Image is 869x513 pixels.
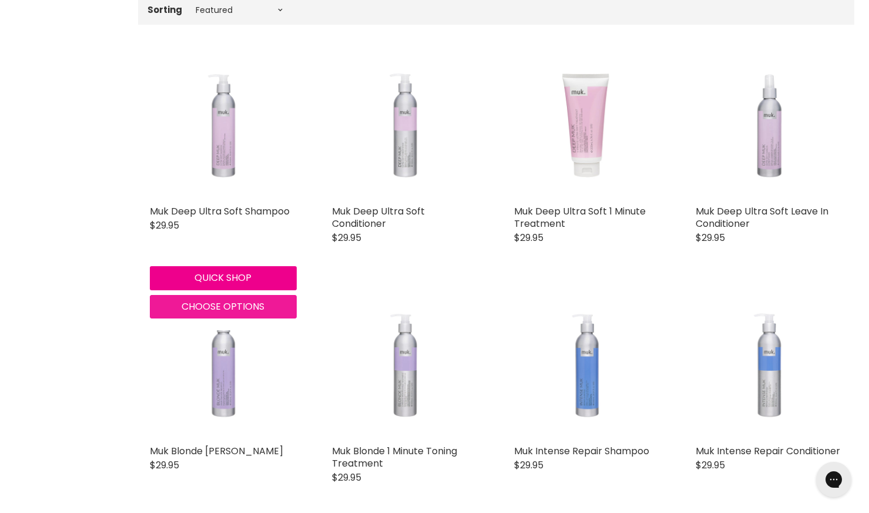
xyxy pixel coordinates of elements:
[332,444,457,470] a: Muk Blonde 1 Minute Toning Treatment
[696,204,828,230] a: Muk Deep Ultra Soft Leave In Conditioner
[514,53,661,200] img: Muk Deep Ultra Soft 1 Minute Treatment
[696,444,840,458] a: Muk Intense Repair Conditioner
[332,292,479,439] img: Muk Blonde 1 Minute Toning Treatment
[150,295,297,318] button: Choose options
[332,53,479,200] img: Muk Deep Ultra Soft Conditioner
[332,204,425,230] a: Muk Deep Ultra Soft Conditioner
[150,219,179,232] span: $29.95
[514,292,661,439] img: Muk Intense Repair Shampoo
[150,292,297,439] img: Muk Blonde Toning Shampoo
[696,292,843,439] img: Muk Intense Repair Conditioner
[182,300,264,313] span: Choose options
[696,53,843,200] img: Muk Deep Ultra Soft Leave In Conditioner
[514,458,543,472] span: $29.95
[150,444,283,458] a: Muk Blonde [PERSON_NAME]
[514,444,649,458] a: Muk Intense Repair Shampoo
[147,5,182,15] label: Sorting
[150,53,297,200] img: Muk Deep Ultra Soft Shampoo
[150,204,290,218] a: Muk Deep Ultra Soft Shampoo
[514,204,646,230] a: Muk Deep Ultra Soft 1 Minute Treatment
[696,458,725,472] span: $29.95
[696,231,725,244] span: $29.95
[810,458,857,501] iframe: Gorgias live chat messenger
[150,266,297,290] button: Quick shop
[332,471,361,484] span: $29.95
[514,231,543,244] span: $29.95
[332,231,361,244] span: $29.95
[150,458,179,472] span: $29.95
